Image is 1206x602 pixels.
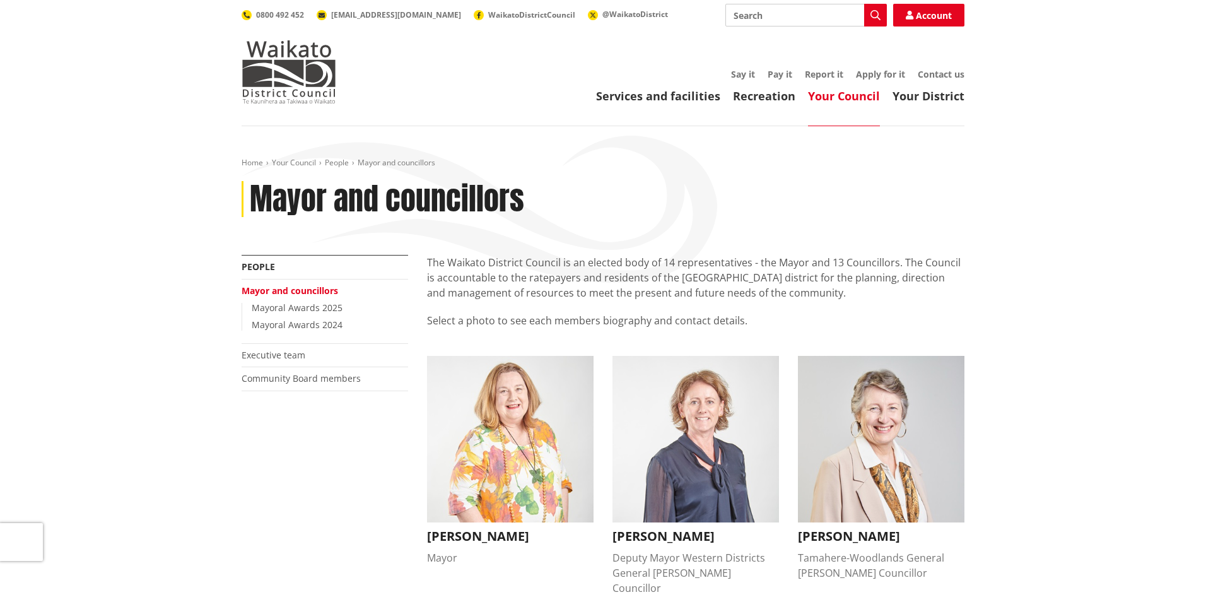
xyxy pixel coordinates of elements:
[612,529,779,544] h3: [PERSON_NAME]
[725,4,887,27] input: Search input
[242,372,361,384] a: Community Board members
[805,68,843,80] a: Report it
[918,68,964,80] a: Contact us
[612,550,779,596] div: Deputy Mayor Western Districts General [PERSON_NAME] Councillor
[242,349,305,361] a: Executive team
[427,550,594,565] div: Mayor
[427,356,594,565] button: Jacqui Church [PERSON_NAME] Mayor
[325,157,349,168] a: People
[488,9,575,20] span: WaikatoDistrictCouncil
[798,550,964,581] div: Tamahere-Woodlands General [PERSON_NAME] Councillor
[242,285,338,297] a: Mayor and councillors
[798,356,964,581] button: Crystal Beavis [PERSON_NAME] Tamahere-Woodlands General [PERSON_NAME] Councillor
[250,181,524,218] h1: Mayor and councillors
[768,68,792,80] a: Pay it
[893,4,964,27] a: Account
[612,356,779,596] button: Carolyn Eyre [PERSON_NAME] Deputy Mayor Western Districts General [PERSON_NAME] Councillor
[242,9,304,20] a: 0800 492 452
[474,9,575,20] a: WaikatoDistrictCouncil
[733,88,795,103] a: Recreation
[358,157,435,168] span: Mayor and councillors
[808,88,880,103] a: Your Council
[242,261,275,273] a: People
[242,158,964,168] nav: breadcrumb
[427,529,594,544] h3: [PERSON_NAME]
[317,9,461,20] a: [EMAIL_ADDRESS][DOMAIN_NAME]
[272,157,316,168] a: Your Council
[242,157,263,168] a: Home
[798,356,964,522] img: Crystal Beavis
[856,68,905,80] a: Apply for it
[798,529,964,544] h3: [PERSON_NAME]
[427,313,964,343] p: Select a photo to see each members biography and contact details.
[252,302,342,314] a: Mayoral Awards 2025
[612,356,779,522] img: Carolyn Eyre
[731,68,755,80] a: Say it
[331,9,461,20] span: [EMAIL_ADDRESS][DOMAIN_NAME]
[242,40,336,103] img: Waikato District Council - Te Kaunihera aa Takiwaa o Waikato
[256,9,304,20] span: 0800 492 452
[427,255,964,300] p: The Waikato District Council is an elected body of 14 representatives - the Mayor and 13 Councill...
[588,9,668,20] a: @WaikatoDistrict
[596,88,720,103] a: Services and facilities
[427,356,594,522] img: Jacqui Church
[893,88,964,103] a: Your District
[252,319,342,331] a: Mayoral Awards 2024
[602,9,668,20] span: @WaikatoDistrict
